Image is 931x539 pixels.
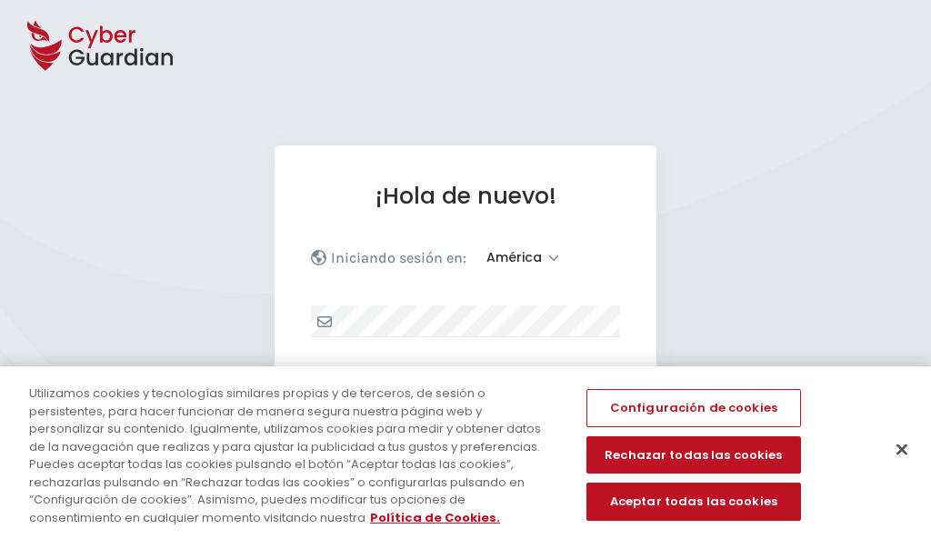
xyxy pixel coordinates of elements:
[586,389,801,427] button: Configuración de cookies, Abre el cuadro de diálogo del centro de preferencias.
[586,436,801,474] button: Rechazar todas las cookies
[331,249,466,267] p: Iniciando sesión en:
[370,509,500,526] a: Más información sobre su privacidad, se abre en una nueva pestaña
[29,384,558,526] div: Utilizamos cookies y tecnologías similares propias y de terceros, de sesión o persistentes, para ...
[882,430,922,470] button: Cerrar
[311,182,620,210] h1: ¡Hola de nuevo!
[586,483,801,521] button: Aceptar todas las cookies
